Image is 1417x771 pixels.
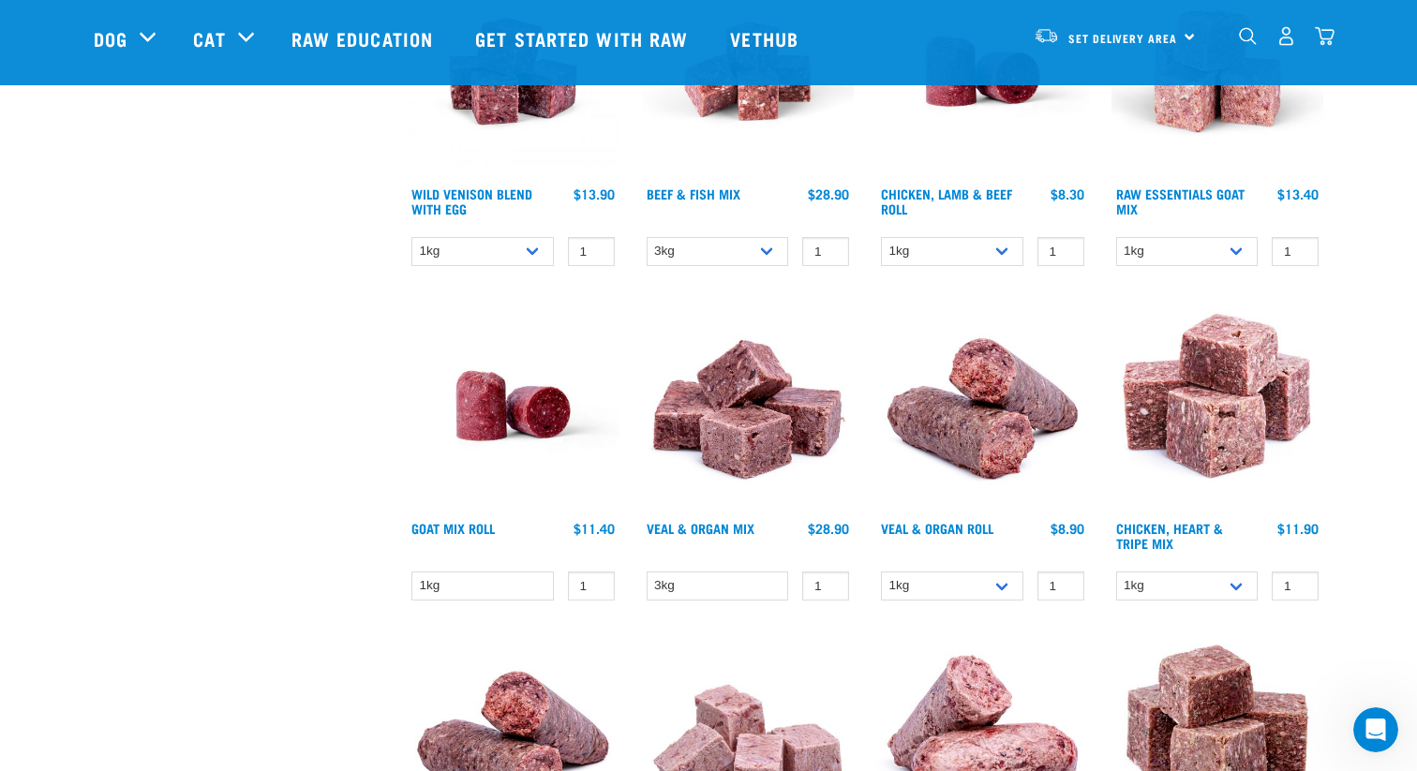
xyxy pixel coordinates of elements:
div: $13.90 [574,186,615,201]
img: Veal Organ Mix Roll 01 [876,300,1089,512]
a: Beef & Fish Mix [647,190,740,197]
input: 1 [568,237,615,266]
a: Get started with Raw [456,1,711,76]
a: Dog [94,24,127,52]
a: Chicken, Lamb & Beef Roll [881,190,1012,212]
img: home-icon@2x.png [1315,26,1335,46]
a: Cat [193,24,225,52]
div: $8.90 [1051,521,1084,536]
a: Wild Venison Blend with Egg [411,190,532,212]
input: 1 [802,571,849,600]
a: Vethub [711,1,822,76]
div: $28.90 [808,521,849,536]
div: $28.90 [808,186,849,201]
input: 1 [802,237,849,266]
a: Raw Essentials Goat Mix [1116,190,1245,212]
img: user.png [1276,26,1296,46]
div: $11.90 [1277,521,1319,536]
div: $11.40 [574,521,615,536]
input: 1 [568,571,615,600]
img: van-moving.png [1034,27,1059,44]
div: $8.30 [1051,186,1084,201]
a: Veal & Organ Mix [647,525,754,531]
input: 1 [1272,237,1319,266]
div: $13.40 [1277,186,1319,201]
a: Goat Mix Roll [411,525,495,531]
a: Chicken, Heart & Tripe Mix [1116,525,1223,546]
img: 1158 Veal Organ Mix 01 [642,300,855,512]
iframe: Intercom live chat [1353,707,1398,752]
input: 1 [1037,237,1084,266]
input: 1 [1037,571,1084,600]
input: 1 [1272,571,1319,600]
img: Raw Essentials Chicken Lamb Beef Bulk Minced Raw Dog Food Roll Unwrapped [407,300,619,512]
span: Set Delivery Area [1068,35,1177,41]
a: Veal & Organ Roll [881,525,993,531]
img: home-icon-1@2x.png [1239,27,1257,45]
img: 1062 Chicken Heart Tripe Mix 01 [1111,300,1324,512]
a: Raw Education [273,1,456,76]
